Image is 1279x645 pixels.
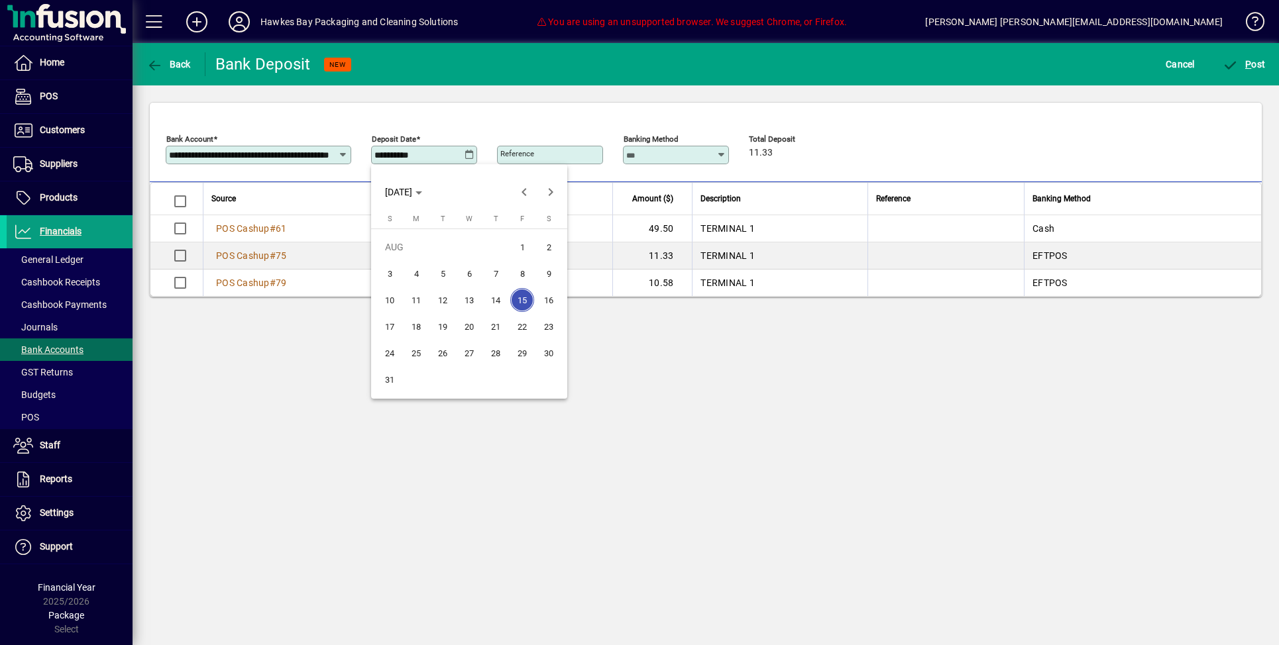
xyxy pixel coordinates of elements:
button: Mon Aug 25 2025 [403,340,429,366]
span: 24 [378,341,402,365]
button: Sat Aug 23 2025 [535,313,562,340]
button: Wed Aug 27 2025 [456,340,482,366]
span: 3 [378,262,402,285]
button: Choose month and year [380,180,427,204]
button: Fri Aug 29 2025 [509,340,535,366]
span: T [441,215,445,223]
span: 11 [404,288,428,312]
button: Fri Aug 22 2025 [509,313,535,340]
button: Tue Aug 26 2025 [429,340,456,366]
span: 8 [510,262,534,285]
button: Sat Aug 09 2025 [535,260,562,287]
span: 10 [378,288,402,312]
span: 28 [484,341,508,365]
td: AUG [376,234,509,260]
button: Sun Aug 10 2025 [376,287,403,313]
button: Thu Aug 14 2025 [482,287,509,313]
button: Thu Aug 28 2025 [482,340,509,366]
button: Tue Aug 05 2025 [429,260,456,287]
button: Mon Aug 18 2025 [403,313,429,340]
button: Sat Aug 30 2025 [535,340,562,366]
span: 9 [537,262,561,285]
button: Wed Aug 06 2025 [456,260,482,287]
span: W [466,215,473,223]
span: 13 [457,288,481,312]
span: [DATE] [385,187,412,197]
button: Fri Aug 01 2025 [509,234,535,260]
span: 4 [404,262,428,285]
span: 17 [378,315,402,338]
button: Sun Aug 17 2025 [376,313,403,340]
button: Sun Aug 31 2025 [376,366,403,393]
button: Mon Aug 11 2025 [403,287,429,313]
span: 27 [457,341,481,365]
span: F [520,215,524,223]
button: Sun Aug 24 2025 [376,340,403,366]
span: 16 [537,288,561,312]
button: Fri Aug 15 2025 [509,287,535,313]
span: 25 [404,341,428,365]
span: 14 [484,288,508,312]
span: 31 [378,368,402,391]
span: 21 [484,315,508,338]
span: 7 [484,262,508,285]
button: Tue Aug 12 2025 [429,287,456,313]
span: T [494,215,498,223]
span: 23 [537,315,561,338]
button: Tue Aug 19 2025 [429,313,456,340]
span: 6 [457,262,481,285]
button: Thu Aug 21 2025 [482,313,509,340]
span: 30 [537,341,561,365]
button: Wed Aug 13 2025 [456,287,482,313]
span: 5 [431,262,455,285]
span: 26 [431,341,455,365]
span: S [547,215,551,223]
button: Sun Aug 03 2025 [376,260,403,287]
span: 2 [537,235,561,259]
button: Thu Aug 07 2025 [482,260,509,287]
span: 12 [431,288,455,312]
button: Previous month [511,179,537,205]
span: 29 [510,341,534,365]
button: Mon Aug 04 2025 [403,260,429,287]
button: Fri Aug 08 2025 [509,260,535,287]
span: 19 [431,315,455,338]
span: S [388,215,392,223]
span: 22 [510,315,534,338]
button: Sat Aug 16 2025 [535,287,562,313]
span: 15 [510,288,534,312]
span: 1 [510,235,534,259]
span: 20 [457,315,481,338]
button: Wed Aug 20 2025 [456,313,482,340]
button: Sat Aug 02 2025 [535,234,562,260]
button: Next month [537,179,564,205]
span: 18 [404,315,428,338]
span: M [413,215,419,223]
